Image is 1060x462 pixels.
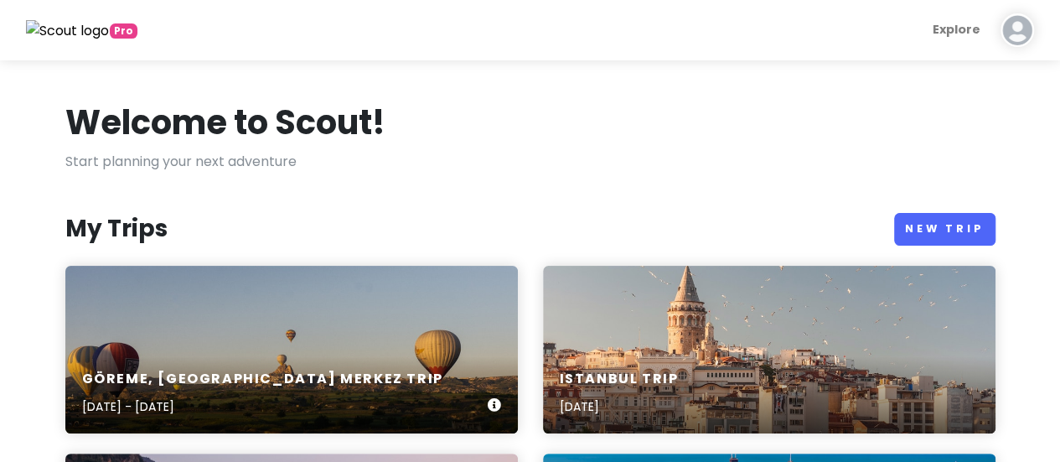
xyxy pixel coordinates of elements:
p: [DATE] [560,397,679,416]
h3: My Trips [65,214,168,244]
h6: Göreme, [GEOGRAPHIC_DATA] Merkez Trip [82,371,443,388]
p: [DATE] - [DATE] [82,397,443,416]
p: Start planning your next adventure [65,151,995,173]
a: aerial view of buildings and flying birdsIstanbul Trip[DATE] [543,266,995,433]
img: Scout logo [26,20,110,42]
img: User profile [1001,13,1034,47]
a: Explore [926,13,987,46]
a: Pro [26,19,137,41]
span: greetings, globetrotter [110,23,137,39]
a: New Trip [894,213,995,246]
h1: Welcome to Scout! [65,101,385,144]
a: a group of hot air balloons flying in the skyGöreme, [GEOGRAPHIC_DATA] Merkez Trip[DATE] - [DATE] [65,266,518,433]
h6: Istanbul Trip [560,371,679,388]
